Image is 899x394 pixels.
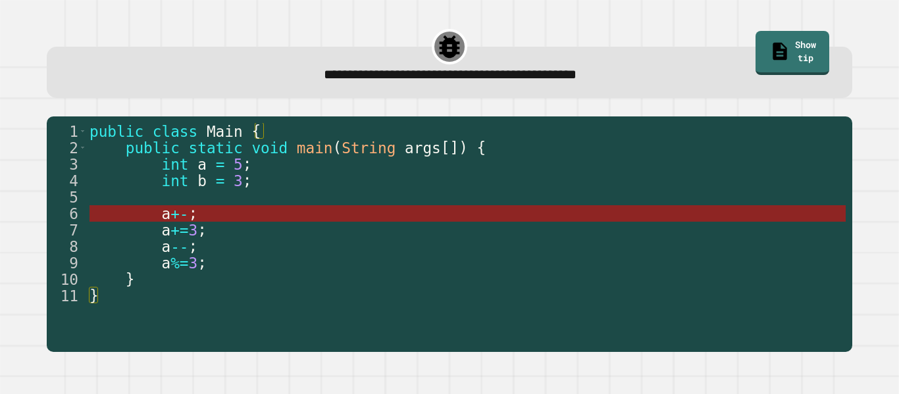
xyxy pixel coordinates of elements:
div: 3 [47,156,87,172]
span: public [126,139,180,157]
span: a [161,205,170,222]
div: 5 [47,189,87,205]
div: 9 [47,255,87,271]
span: args [405,139,441,157]
span: 3 [189,222,198,239]
span: class [153,123,197,140]
span: Toggle code folding, rows 2 through 10 [79,139,86,156]
span: main [297,139,333,157]
span: += [170,222,188,239]
span: a [161,222,170,239]
span: = [216,156,225,173]
span: String [342,139,396,157]
span: int [161,172,188,189]
div: 2 [47,139,87,156]
div: 7 [47,222,87,238]
a: Show tip [756,31,829,75]
div: 6 [47,205,87,222]
span: Main [207,123,243,140]
span: void [251,139,288,157]
span: 3 [234,172,243,189]
span: a [197,156,207,173]
span: int [161,156,188,173]
div: 4 [47,172,87,189]
span: static [189,139,243,157]
span: a [161,255,170,272]
span: = [216,172,225,189]
span: 3 [189,255,198,272]
span: 5 [234,156,243,173]
div: 8 [47,238,87,255]
span: public [90,123,143,140]
div: 11 [47,287,87,304]
span: %= [170,255,188,272]
span: a [161,238,170,255]
div: 10 [47,271,87,287]
span: -- [170,238,188,255]
div: 1 [47,123,87,139]
span: +- [170,205,188,222]
span: b [197,172,207,189]
span: Toggle code folding, rows 1 through 11 [79,123,86,139]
